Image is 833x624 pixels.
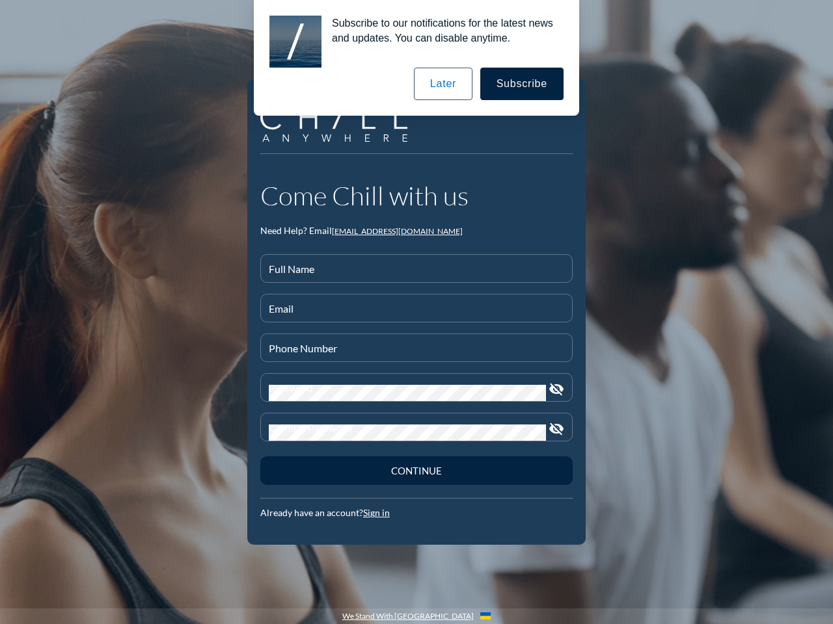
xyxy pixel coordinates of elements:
a: Sign in [363,507,390,518]
button: Continue [260,456,573,485]
img: Flag_of_Ukraine.1aeecd60.svg [480,612,491,619]
button: Later [414,68,472,100]
i: visibility_off [549,421,564,437]
a: [EMAIL_ADDRESS][DOMAIN_NAME] [332,226,463,236]
div: Subscribe to our notifications for the latest news and updates. You can disable anytime. [321,16,564,45]
span: Need Help? Email [260,225,332,236]
input: Phone Number [269,345,564,361]
input: Full Name [269,266,564,282]
input: Password [269,385,546,401]
button: Subscribe [480,68,564,100]
div: Continue [283,465,550,476]
div: Already have an account? [260,508,573,519]
img: Company Logo [260,105,410,142]
i: visibility_off [549,382,564,397]
a: We Stand With [GEOGRAPHIC_DATA] [342,612,474,621]
h1: Come Chill with us [260,180,573,211]
img: notification icon [269,16,321,68]
a: Company Logo [260,105,420,144]
input: Email [269,305,564,322]
input: Confirm Password [269,424,546,441]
